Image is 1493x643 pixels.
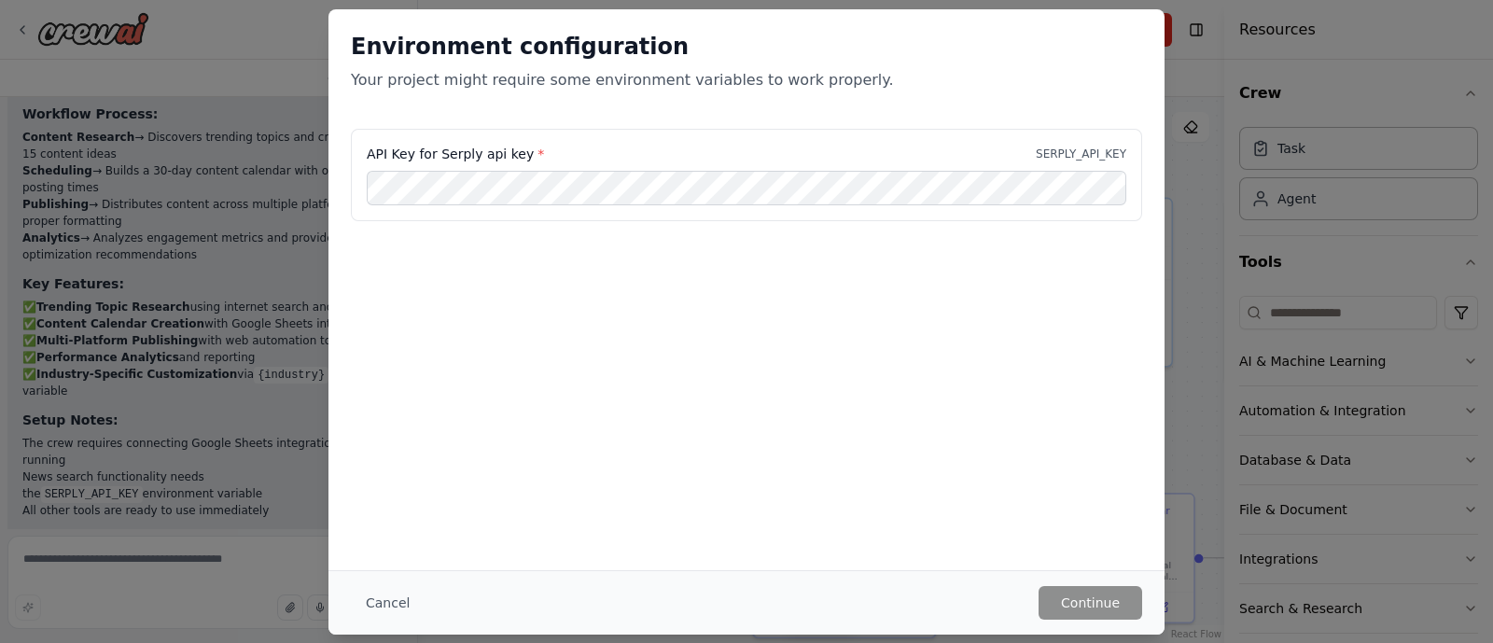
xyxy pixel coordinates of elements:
[351,32,1142,62] h2: Environment configuration
[351,69,1142,91] p: Your project might require some environment variables to work properly.
[367,145,544,163] label: API Key for Serply api key
[1039,586,1142,620] button: Continue
[1036,147,1126,161] p: SERPLY_API_KEY
[351,586,425,620] button: Cancel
